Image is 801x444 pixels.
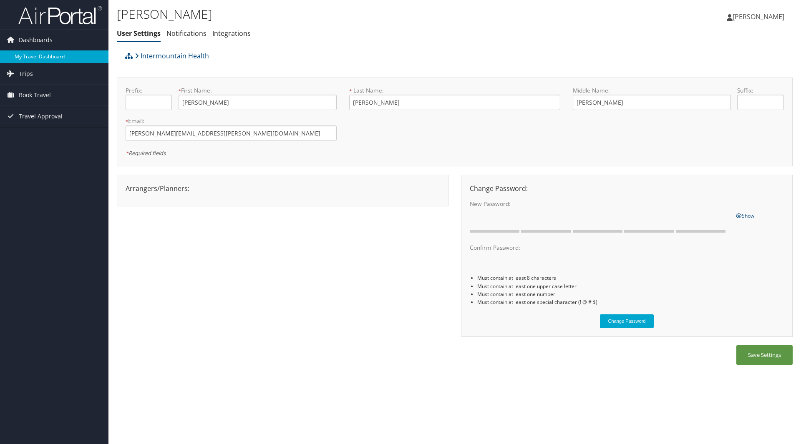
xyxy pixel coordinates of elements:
div: Arrangers/Planners: [119,183,446,193]
label: Last Name: [349,86,560,95]
div: Change Password: [463,183,790,193]
a: Integrations [212,29,251,38]
label: Middle Name: [573,86,731,95]
label: Suffix: [737,86,783,95]
span: Show [736,212,754,219]
li: Must contain at least 8 characters [477,274,784,282]
li: Must contain at least one number [477,290,784,298]
label: First Name: [179,86,337,95]
label: Email: [126,117,337,125]
a: [PERSON_NAME] [727,4,793,29]
a: Notifications [166,29,207,38]
a: Show [736,211,754,220]
li: Must contain at least one upper case letter [477,282,784,290]
span: Dashboards [19,30,53,50]
span: [PERSON_NAME] [733,12,784,21]
button: Save Settings [736,345,793,365]
label: Confirm Password: [470,243,729,252]
a: User Settings [117,29,161,38]
em: Required fields [126,149,166,157]
span: Travel Approval [19,106,63,127]
span: Trips [19,63,33,84]
span: Book Travel [19,85,51,105]
img: airportal-logo.png [18,5,102,25]
a: Intermountain Health [135,48,209,64]
h1: [PERSON_NAME] [117,5,567,23]
li: Must contain at least one special character (! @ # $) [477,298,784,306]
label: New Password: [470,200,729,208]
button: Change Password [600,314,654,328]
label: Prefix: [126,86,172,95]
